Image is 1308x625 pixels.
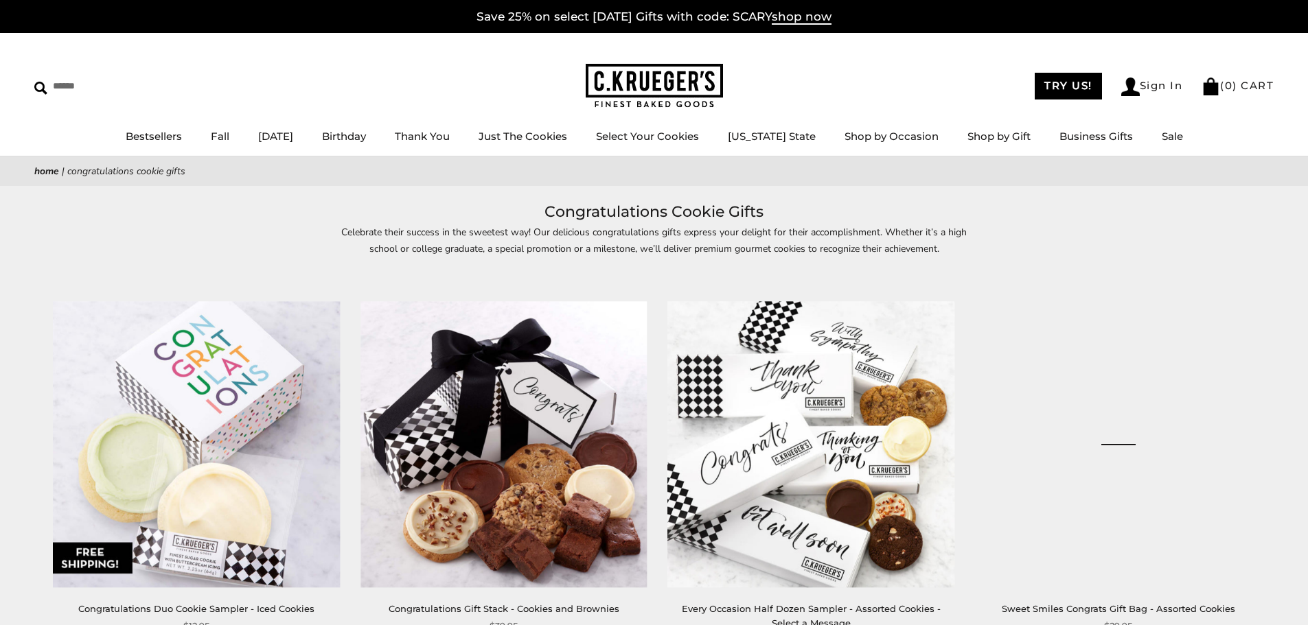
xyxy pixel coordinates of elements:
[211,130,229,143] a: Fall
[975,301,1261,587] a: Sweet Smiles Congrats Gift Bag - Assorted Cookies
[322,130,366,143] a: Birthday
[339,224,970,256] p: Celebrate their success in the sweetest way! Our delicious congratulations gifts express your del...
[845,130,939,143] a: Shop by Occasion
[126,130,182,143] a: Bestsellers
[62,165,65,178] span: |
[1002,603,1235,614] a: Sweet Smiles Congrats Gift Bag - Assorted Cookies
[1225,79,1233,92] span: 0
[395,130,450,143] a: Thank You
[1121,78,1183,96] a: Sign In
[586,64,723,108] img: C.KRUEGER'S
[34,75,198,97] input: Search
[54,301,340,587] img: Congratulations Duo Cookie Sampler - Iced Cookies
[34,163,1274,179] nav: breadcrumbs
[34,82,47,95] img: Search
[1121,78,1140,96] img: Account
[596,130,699,143] a: Select Your Cookies
[1059,130,1133,143] a: Business Gifts
[1162,130,1183,143] a: Sale
[389,603,619,614] a: Congratulations Gift Stack - Cookies and Brownies
[1035,73,1102,99] a: TRY US!
[477,10,831,25] a: Save 25% on select [DATE] Gifts with code: SCARYshop now
[668,301,954,587] img: Every Occasion Half Dozen Sampler - Assorted Cookies - Select a Message
[967,130,1031,143] a: Shop by Gift
[772,10,831,25] span: shop now
[1202,78,1220,95] img: Bag
[55,200,1253,224] h1: Congratulations Cookie Gifts
[67,165,185,178] span: Congratulations Cookie Gifts
[728,130,816,143] a: [US_STATE] State
[479,130,567,143] a: Just The Cookies
[34,165,59,178] a: Home
[1202,79,1274,92] a: (0) CART
[78,603,314,614] a: Congratulations Duo Cookie Sampler - Iced Cookies
[258,130,293,143] a: [DATE]
[360,301,647,587] img: Congratulations Gift Stack - Cookies and Brownies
